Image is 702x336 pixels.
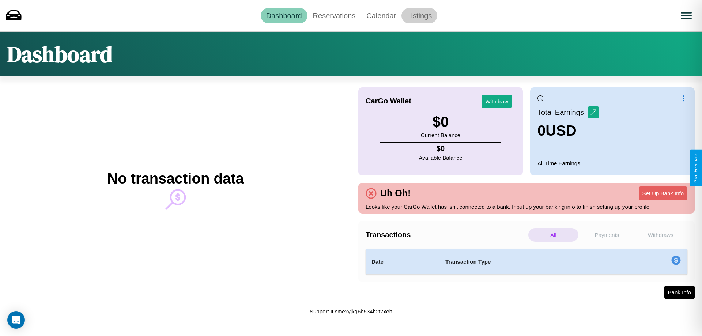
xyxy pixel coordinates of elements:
h3: 0 USD [537,122,599,139]
p: Current Balance [421,130,460,140]
button: Bank Info [664,286,695,299]
h2: No transaction data [107,170,244,187]
p: Payments [582,228,632,242]
h3: $ 0 [421,114,460,130]
div: Give Feedback [693,153,698,183]
a: Calendar [361,8,401,23]
p: Withdraws [635,228,686,242]
h4: Transaction Type [445,257,611,266]
p: All Time Earnings [537,158,687,168]
h4: Date [371,257,434,266]
p: Looks like your CarGo Wallet has isn't connected to a bank. Input up your banking info to finish ... [366,202,687,212]
a: Dashboard [261,8,307,23]
button: Set Up Bank Info [639,186,687,200]
h4: Transactions [366,231,526,239]
h4: $ 0 [419,144,463,153]
h4: CarGo Wallet [366,97,411,105]
h4: Uh Oh! [377,188,414,199]
a: Reservations [307,8,361,23]
p: All [528,228,578,242]
div: Open Intercom Messenger [7,311,25,329]
table: simple table [366,249,687,275]
p: Total Earnings [537,106,588,119]
button: Withdraw [482,95,512,108]
p: Support ID: mexyjkq6b534h2t7xeh [310,306,392,316]
a: Listings [401,8,437,23]
button: Open menu [676,5,697,26]
p: Available Balance [419,153,463,163]
h1: Dashboard [7,39,112,69]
